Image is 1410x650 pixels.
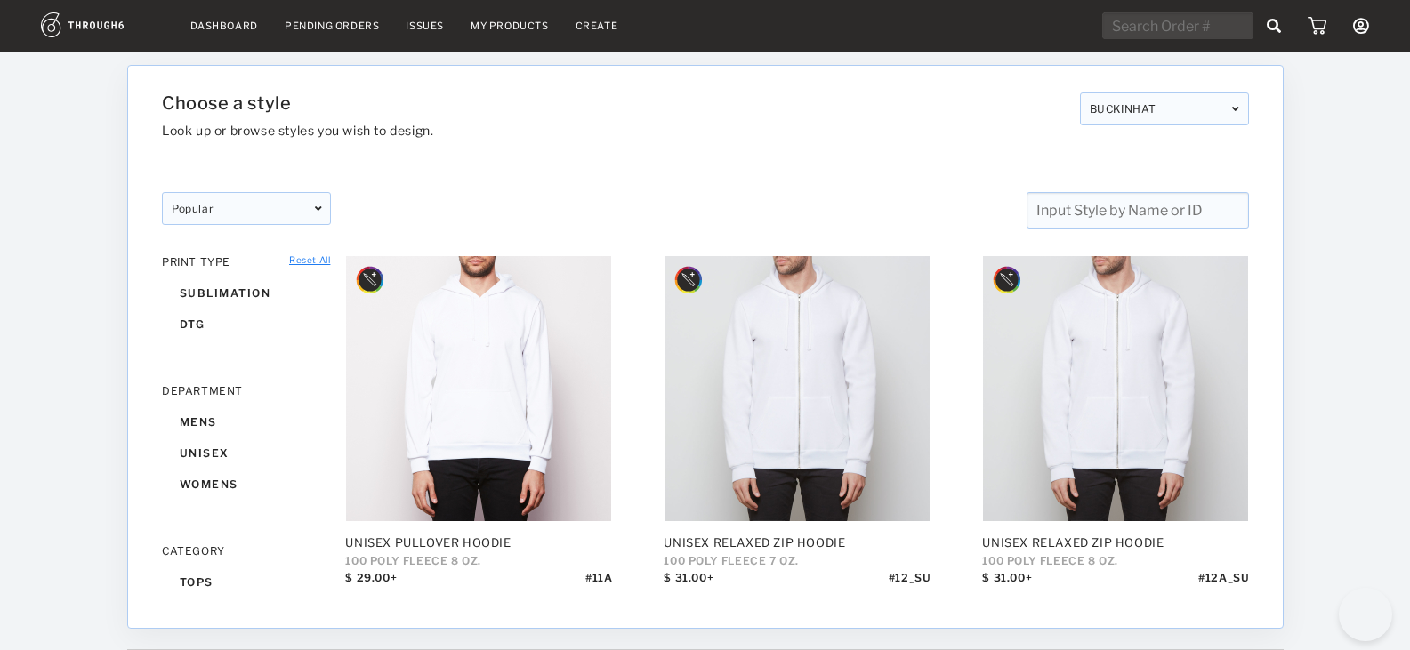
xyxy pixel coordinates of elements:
img: 5627cfac-19e8-4625-b5c7-d5710db24f20.jpg [665,256,930,521]
a: Reset All [289,254,330,265]
img: style_designer_badgeMockup.svg [673,265,704,295]
div: dtg [162,309,331,340]
img: logo.1c10ca64.svg [41,12,164,37]
div: Unisex Pullover Hoodie [345,535,612,550]
div: # 12_SU [888,571,931,598]
img: icon_cart.dab5cea1.svg [1308,17,1326,35]
div: 100 POLY FLEECE 8 oz. [982,554,1249,567]
div: 100 POLY FLEECE 8 oz. [345,554,612,567]
div: womens [162,469,331,500]
iframe: Toggle Customer Support [1339,588,1392,641]
img: style_designer_badgeMockup.svg [355,265,385,295]
input: Search Order # [1102,12,1253,39]
a: Pending Orders [285,20,379,32]
a: Dashboard [190,20,258,32]
div: popular [162,192,331,225]
div: CATEGORY [162,544,331,558]
div: # 12A_SU [1198,571,1249,598]
img: style_designer_badgeMockup.svg [992,265,1022,295]
div: $ 31.00+ [982,571,1032,598]
div: 100 POLY FLEECE 7 oz. [664,554,931,567]
div: Unisex Relaxed Zip Hoodie [664,535,931,550]
div: # 11A [584,571,611,598]
h1: Choose a style [162,92,1066,114]
div: sublimation [162,277,331,309]
a: My Products [471,20,549,32]
h3: Look up or browse styles you wish to design. [162,123,1066,138]
div: tops [162,566,331,598]
a: Create [576,20,618,32]
a: Issues [406,20,444,32]
div: BUCKINHAT [1079,92,1248,125]
div: unisex [162,437,331,469]
div: $ 29.00+ [345,571,397,598]
img: a5b1741d-5345-4f3f-b0c2-7e5da575cc8b.jpg [983,256,1248,521]
div: $ 31.00+ [664,571,713,598]
div: mens [162,406,331,437]
img: 4f35885f-35ea-453b-942d-7d8f380322d8.jpg [346,256,611,521]
div: DEPARTMENT [162,384,331,397]
div: Unisex Relaxed Zip Hoodie [982,535,1249,550]
div: PRINT TYPE [162,255,331,269]
input: Input Style by Name or ID [1026,192,1248,229]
